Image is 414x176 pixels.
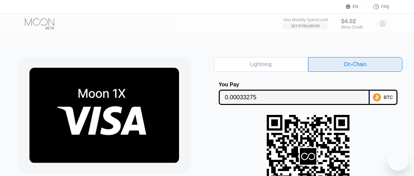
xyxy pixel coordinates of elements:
div: EN [346,3,366,10]
div: Visa Monthly Spend Limit$27.07/$4,000.00 [283,18,328,30]
div: FAQ [381,4,389,9]
div: BTC [384,95,393,100]
div: On-Chain [344,61,366,68]
iframe: Button to launch messaging window [388,149,409,171]
div: On-Chain [308,57,402,72]
div: EN [353,4,358,9]
div: FAQ [366,3,389,10]
div: Lightning [250,61,272,68]
div: You Pay [219,82,370,88]
div: Visa Monthly Spend Limit [283,18,328,22]
div: You PayBTC [214,82,402,105]
div: $27.07 / $4,000.00 [291,24,320,28]
div: Lightning [214,57,308,72]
